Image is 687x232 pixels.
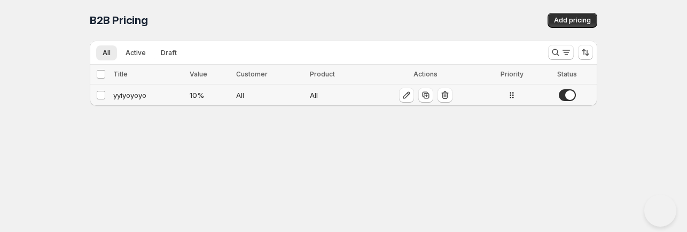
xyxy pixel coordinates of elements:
[557,70,577,78] span: Status
[578,45,593,60] button: Sort the results
[113,90,183,100] div: yyiyoyoyo
[413,70,438,78] span: Actions
[554,16,591,25] span: Add pricing
[644,195,676,227] iframe: Help Scout Beacon - Open
[236,90,303,100] div: All
[103,49,111,57] span: All
[161,49,177,57] span: Draft
[310,90,364,100] div: All
[236,70,268,78] span: Customer
[190,90,230,100] div: 10 %
[548,45,574,60] button: Search and filter results
[90,14,148,27] span: B2B Pricing
[126,49,146,57] span: Active
[113,70,128,78] span: Title
[190,70,207,78] span: Value
[501,70,524,78] span: Priority
[548,13,597,28] button: Add pricing
[310,70,335,78] span: Product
